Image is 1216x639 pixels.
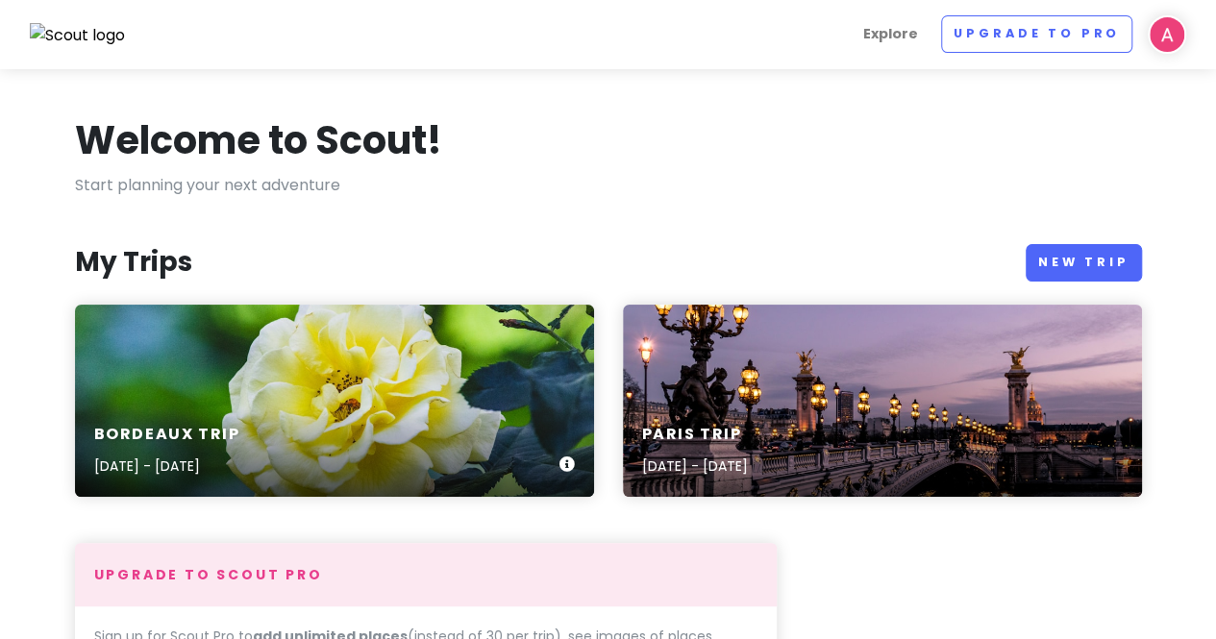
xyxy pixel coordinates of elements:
a: Upgrade to Pro [941,15,1132,53]
a: bridge during night timeParis Trip[DATE] - [DATE] [623,305,1142,497]
a: New Trip [1026,244,1142,282]
img: User profile [1148,15,1186,54]
a: yellow flower in tilt shift lensBordeaux Trip[DATE] - [DATE] [75,305,594,497]
p: [DATE] - [DATE] [94,455,240,477]
a: Explore [856,15,926,53]
img: Scout logo [30,23,126,48]
h6: Paris Trip [642,425,748,445]
p: [DATE] - [DATE] [642,455,748,477]
h3: My Trips [75,245,192,280]
p: Start planning your next adventure [75,173,1142,198]
h4: Upgrade to Scout Pro [94,566,757,583]
h6: Bordeaux Trip [94,425,240,445]
h1: Welcome to Scout! [75,115,442,165]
